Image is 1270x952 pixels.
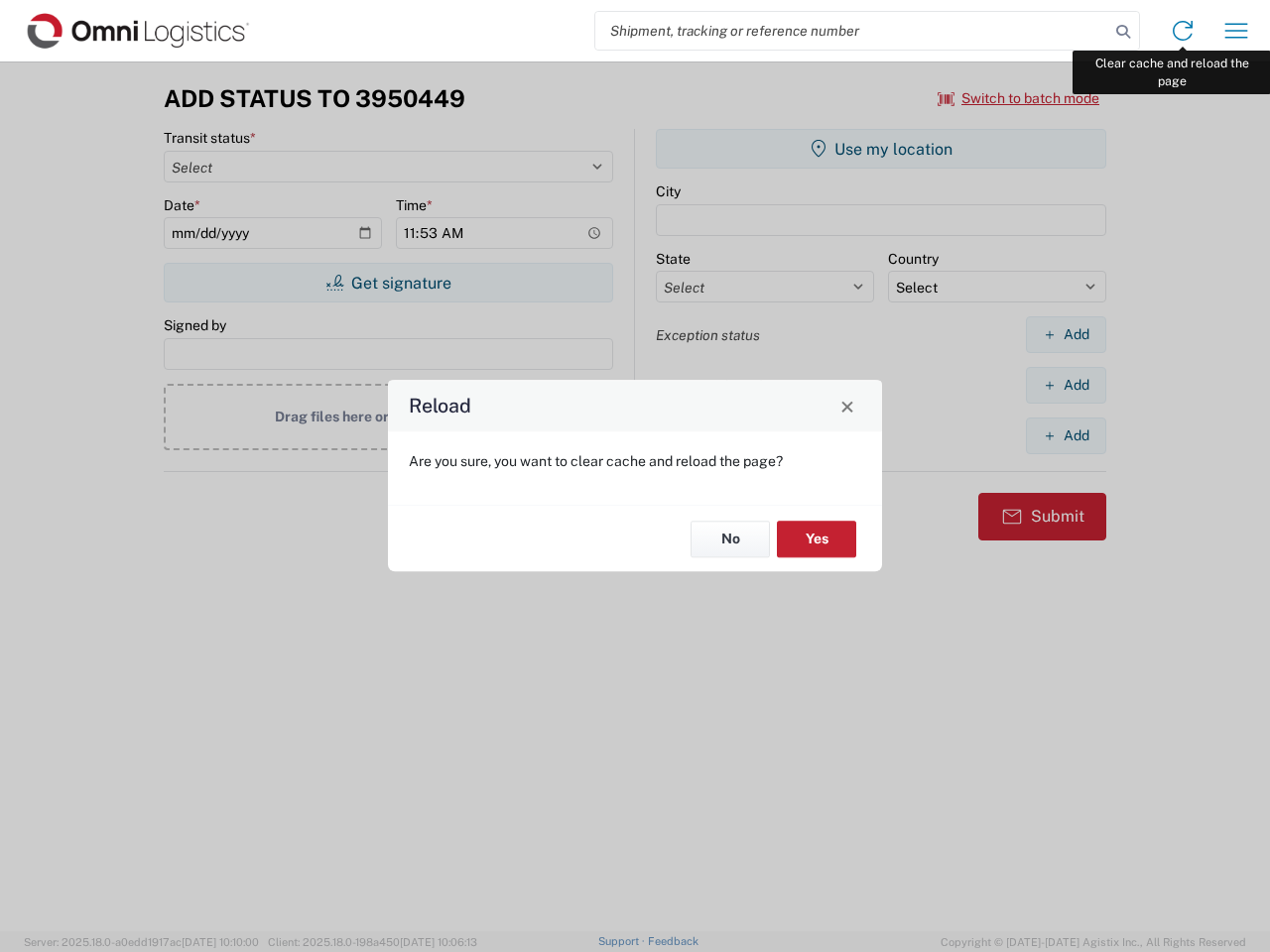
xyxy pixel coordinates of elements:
p: Are you sure, you want to clear cache and reload the page? [409,452,861,470]
button: Yes [777,521,856,557]
button: Close [833,392,861,419]
button: No [691,521,770,557]
h4: Reload [409,392,471,420]
input: Shipment, tracking or reference number [595,12,1109,50]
